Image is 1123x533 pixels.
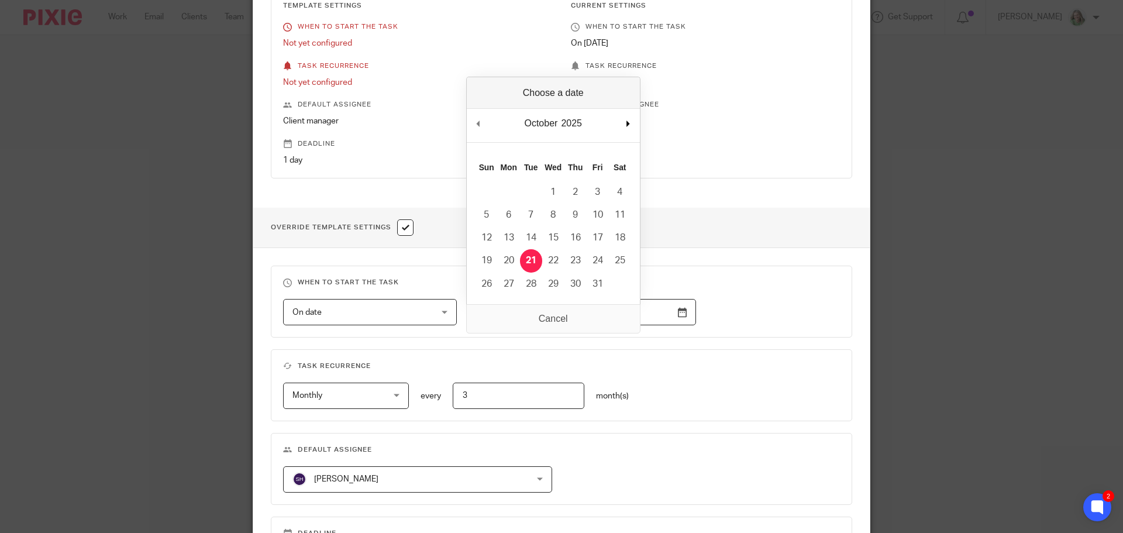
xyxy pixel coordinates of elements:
button: 24 [587,249,609,272]
h3: Template Settings [283,1,552,11]
input: Use the arrow keys to pick a date [475,299,696,325]
p: Default assignee [571,100,840,109]
button: 7 [520,204,542,226]
button: 26 [476,273,498,295]
abbr: Saturday [614,163,626,172]
p: Deadline [571,139,840,149]
button: 9 [564,204,587,226]
p: Default assignee [283,100,552,109]
p: Every 3 month [571,77,840,88]
div: 2025 [559,115,584,132]
button: 15 [542,226,564,249]
p: When to start the task [571,22,840,32]
button: 20 [498,249,520,272]
button: 23 [564,249,587,272]
img: svg%3E [292,472,306,486]
abbr: Friday [592,163,603,172]
button: 11 [609,204,631,226]
button: 19 [476,249,498,272]
button: 8 [542,204,564,226]
button: 18 [609,226,631,249]
p: On [DATE] [571,37,840,49]
div: 2 [1103,490,1114,502]
button: 30 [564,273,587,295]
h3: When to start the task [283,278,840,287]
button: 16 [564,226,587,249]
h1: Override Template Settings [271,219,414,236]
button: 3 [587,181,609,204]
h3: Task recurrence [283,362,840,371]
button: 14 [520,226,542,249]
span: On date [292,308,322,317]
button: Next Month [622,115,634,132]
abbr: Monday [500,163,516,172]
p: 1 day [283,154,552,166]
p: every [421,390,441,402]
p: Not yet configured [283,77,552,88]
button: 13 [498,226,520,249]
button: 28 [520,273,542,295]
button: 17 [587,226,609,249]
h3: Current Settings [571,1,840,11]
button: 25 [609,249,631,272]
abbr: Wednesday [545,163,561,172]
button: 6 [498,204,520,226]
h3: Default assignee [283,445,840,455]
button: 29 [542,273,564,295]
span: Monthly [292,391,322,400]
button: 5 [476,204,498,226]
p: Client manager [283,115,552,127]
button: 2 [564,181,587,204]
abbr: Thursday [568,163,583,172]
button: 12 [476,226,498,249]
button: 27 [498,273,520,295]
span: month(s) [596,392,629,400]
abbr: Sunday [479,163,494,172]
p: When to start the task [283,22,552,32]
p: [PERSON_NAME] [571,115,840,127]
button: 1 [542,181,564,204]
div: October [522,115,559,132]
abbr: Tuesday [524,163,538,172]
p: 1 day [571,154,840,166]
span: [PERSON_NAME] [314,475,378,483]
button: 22 [542,249,564,272]
p: Task recurrence [283,61,552,71]
button: 4 [609,181,631,204]
button: 31 [587,273,609,295]
p: Task recurrence [571,61,840,71]
button: 10 [587,204,609,226]
button: Previous Month [473,115,484,132]
p: Not yet configured [283,37,552,49]
p: Deadline [283,139,552,149]
button: 21 [520,249,542,272]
